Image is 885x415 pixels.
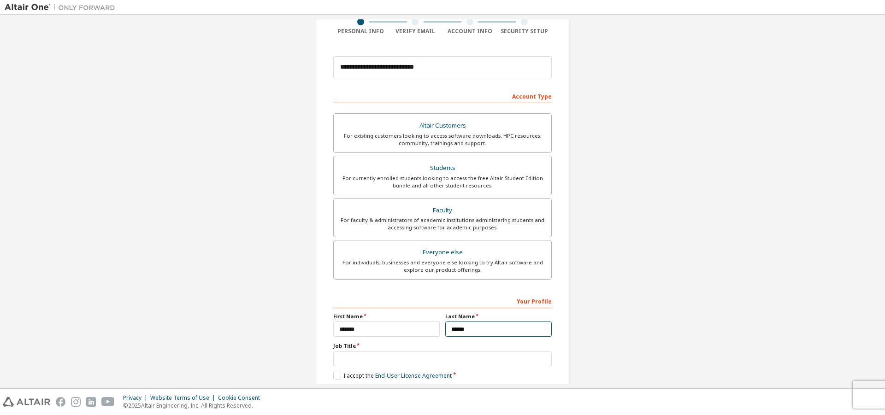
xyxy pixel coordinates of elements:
label: Job Title [333,342,552,350]
div: For faculty & administrators of academic institutions administering students and accessing softwa... [339,216,546,231]
div: Personal Info [333,28,388,35]
img: youtube.svg [101,397,115,407]
div: Everyone else [339,246,546,259]
img: Altair One [5,3,120,12]
div: Verify Email [388,28,443,35]
div: Cookie Consent [218,394,265,402]
label: Last Name [445,313,552,320]
div: Faculty [339,204,546,217]
p: © 2025 Altair Engineering, Inc. All Rights Reserved. [123,402,265,409]
img: linkedin.svg [86,397,96,407]
div: Students [339,162,546,175]
img: altair_logo.svg [3,397,50,407]
label: I accept the [333,372,452,380]
div: Account Info [442,28,497,35]
div: Altair Customers [339,119,546,132]
div: Security Setup [497,28,552,35]
div: Account Type [333,88,552,103]
a: End-User License Agreement [375,372,452,380]
div: For existing customers looking to access software downloads, HPC resources, community, trainings ... [339,132,546,147]
label: First Name [333,313,440,320]
div: For individuals, businesses and everyone else looking to try Altair software and explore our prod... [339,259,546,274]
div: Privacy [123,394,150,402]
div: Website Terms of Use [150,394,218,402]
div: Your Profile [333,293,552,308]
div: For currently enrolled students looking to access the free Altair Student Edition bundle and all ... [339,175,546,189]
img: facebook.svg [56,397,65,407]
img: instagram.svg [71,397,81,407]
